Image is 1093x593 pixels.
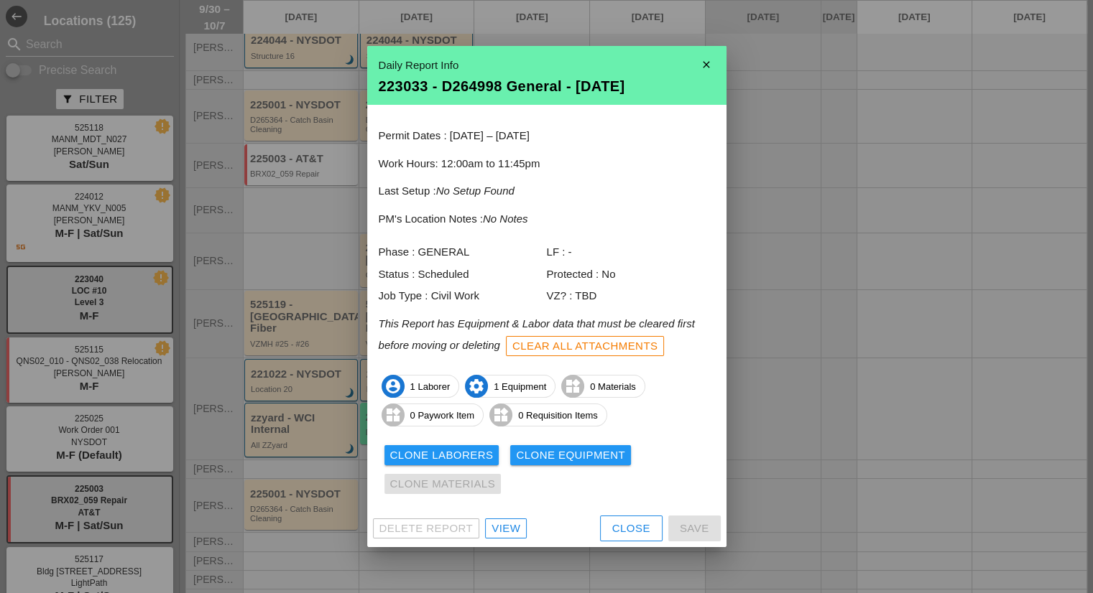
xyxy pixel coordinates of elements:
[510,445,631,465] button: Clone Equipment
[612,520,650,537] div: Close
[692,50,721,79] i: close
[485,518,527,538] a: View
[382,375,405,398] i: account_circle
[516,447,625,464] div: Clone Equipment
[547,288,715,304] div: VZ? : TBD
[379,79,715,93] div: 223033 - D264998 General - [DATE]
[561,375,584,398] i: widgets
[382,403,405,426] i: widgets
[382,403,484,426] span: 0 Paywork Item
[490,403,607,426] span: 0 Requisition Items
[379,128,715,144] p: Permit Dates : [DATE] – [DATE]
[600,515,663,541] button: Close
[379,57,715,74] div: Daily Report Info
[547,266,715,283] div: Protected : No
[489,403,512,426] i: widgets
[436,185,515,197] i: No Setup Found
[379,211,715,228] p: PM's Location Notes :
[379,183,715,200] p: Last Setup :
[466,375,555,398] span: 1 Equipment
[379,288,547,304] div: Job Type : Civil Work
[512,338,658,355] div: Clear All Attachments
[382,375,459,398] span: 1 Laborer
[384,445,499,465] button: Clone Laborers
[492,520,520,537] div: View
[562,375,645,398] span: 0 Materials
[379,156,715,172] p: Work Hours: 12:00am to 11:45pm
[379,244,547,261] div: Phase : GENERAL
[465,375,488,398] i: settings
[390,447,494,464] div: Clone Laborers
[483,213,528,225] i: No Notes
[379,317,695,351] i: This Report has Equipment & Labor data that must be cleared first before moving or deleting
[506,336,665,356] button: Clear All Attachments
[547,244,715,261] div: LF : -
[379,266,547,283] div: Status : Scheduled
